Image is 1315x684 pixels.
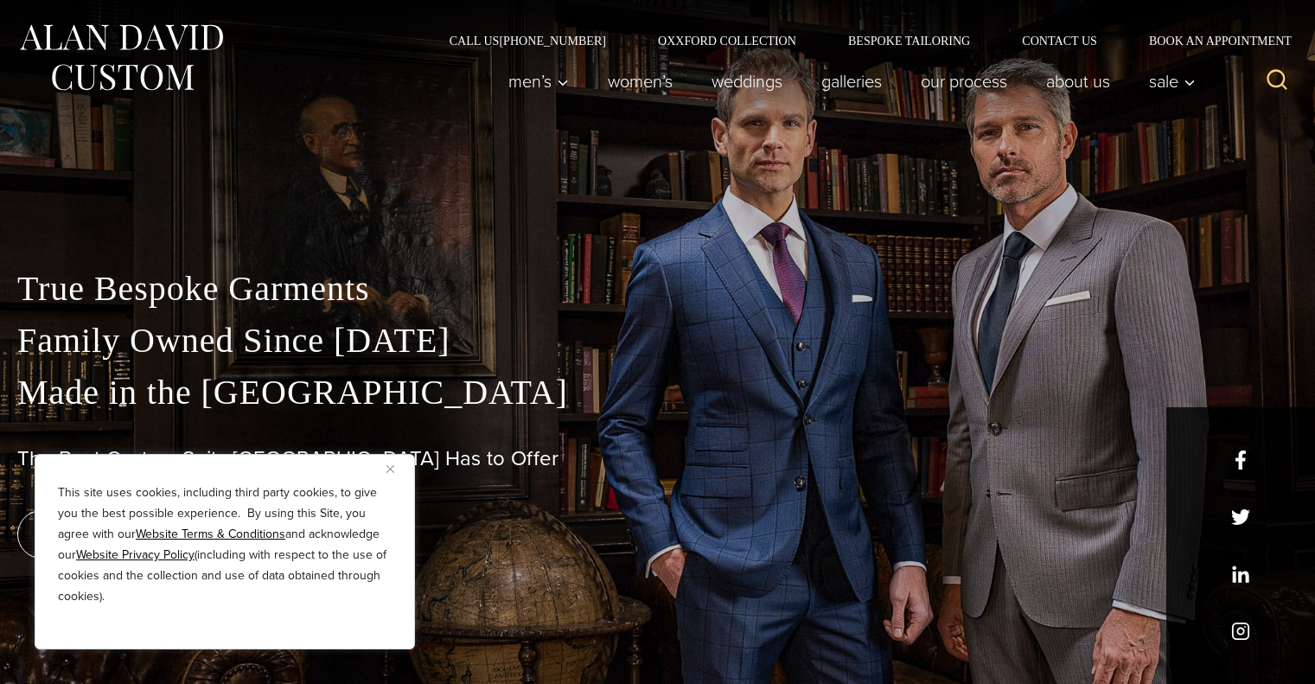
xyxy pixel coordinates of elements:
nav: Primary Navigation [489,64,1205,99]
a: Call Us[PHONE_NUMBER] [424,35,632,47]
a: Women’s [589,64,693,99]
a: book an appointment [17,510,259,559]
a: Oxxford Collection [632,35,822,47]
button: Close [386,458,407,479]
a: weddings [693,64,802,99]
p: True Bespoke Garments Family Owned Since [DATE] Made in the [GEOGRAPHIC_DATA] [17,263,1298,419]
avayaelement: [PHONE_NUMBER] [499,34,606,48]
a: Our Process [902,64,1027,99]
a: Website Terms & Conditions [136,525,285,543]
p: This site uses cookies, including third party cookies, to give you the best possible experience. ... [58,483,392,607]
nav: Secondary Navigation [424,35,1298,47]
a: Book an Appointment [1123,35,1298,47]
a: About Us [1027,64,1130,99]
span: Men’s [508,73,569,90]
button: View Search Form [1256,61,1298,102]
a: Contact Us [996,35,1123,47]
h1: The Best Custom Suits [GEOGRAPHIC_DATA] Has to Offer [17,446,1298,471]
img: Alan David Custom [17,19,225,96]
img: Close [386,465,394,473]
a: Website Privacy Policy [76,546,195,564]
a: Galleries [802,64,902,99]
span: Sale [1149,73,1196,90]
a: Bespoke Tailoring [822,35,996,47]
